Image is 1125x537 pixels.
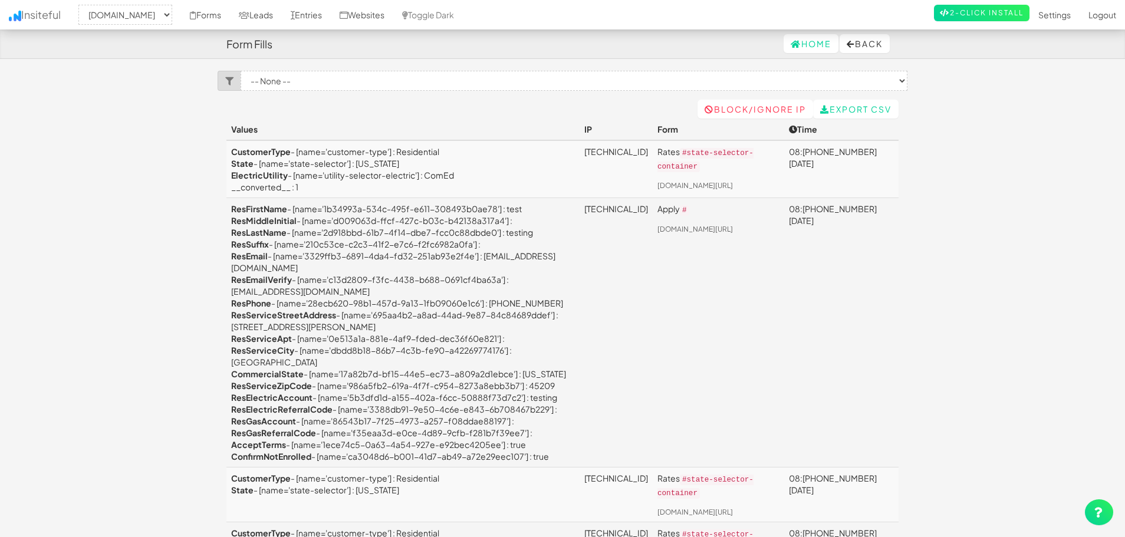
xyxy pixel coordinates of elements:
a: [DOMAIN_NAME][URL] [657,181,733,190]
a: ResServiceZipCode [231,380,312,391]
p: Rates [657,146,779,173]
td: - [name='customer-type'] : Residential - [name='state-selector'] : [US_STATE] [226,467,580,522]
p: Rates [657,472,779,499]
a: ResSuffix [231,239,269,249]
a: ResEmail [231,251,268,261]
td: 08:[PHONE_NUMBER][DATE] [784,140,899,198]
code: #state-selector-container [657,148,754,172]
td: - [name='customer-type'] : Residential - [name='state-selector'] : [US_STATE] - [name='utility-se... [226,140,580,198]
img: icon.png [9,11,21,21]
code: # [680,205,689,216]
td: 08:[PHONE_NUMBER][DATE] [784,198,899,467]
a: ResGasReferralCode [231,427,316,438]
a: CustomerType [231,473,291,483]
th: Time [784,118,899,140]
a: ResServiceStreetAddress [231,309,336,320]
th: Values [226,118,580,140]
h4: Form Fills [226,38,272,50]
a: ConfirmNotEnrolled [231,451,311,462]
a: ElectricUtility [231,170,288,180]
p: Apply [657,203,779,216]
a: ResMiddleInitial [231,215,297,226]
a: [DOMAIN_NAME][URL] [657,225,733,233]
a: ResEmailVerify [231,274,292,285]
code: #state-selector-container [657,475,754,499]
a: [TECHNICAL_ID] [584,203,648,214]
td: 08:[PHONE_NUMBER][DATE] [784,467,899,522]
a: ResGasAccount [231,416,296,426]
a: State [231,485,254,495]
a: ResElectricReferralCode [231,404,333,414]
a: AcceptTerms [231,439,286,450]
a: [TECHNICAL_ID] [584,146,648,157]
td: - [name='1b34993a-534c-495f-e611-308493b0ae78'] : test - [name='d009063d-ffcf-427c-b03c-b42138a31... [226,198,580,467]
th: Form [653,118,784,140]
a: ResFirstName [231,203,287,214]
a: ResElectricAccount [231,392,312,403]
a: CustomerType [231,146,291,157]
a: Home [784,34,838,53]
a: ResServiceCity [231,345,294,355]
button: Back [840,34,890,53]
a: ResPhone [231,298,271,308]
a: [TECHNICAL_ID] [584,473,648,483]
a: CommercialState [231,368,304,379]
a: [DOMAIN_NAME][URL] [657,508,733,516]
a: Export CSV [813,100,899,118]
a: ResLastName [231,227,287,238]
a: Block/Ignore IP [698,100,813,118]
a: 2-Click Install [934,5,1029,21]
th: IP [580,118,653,140]
a: ResServiceApt [231,333,292,344]
a: State [231,158,254,169]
